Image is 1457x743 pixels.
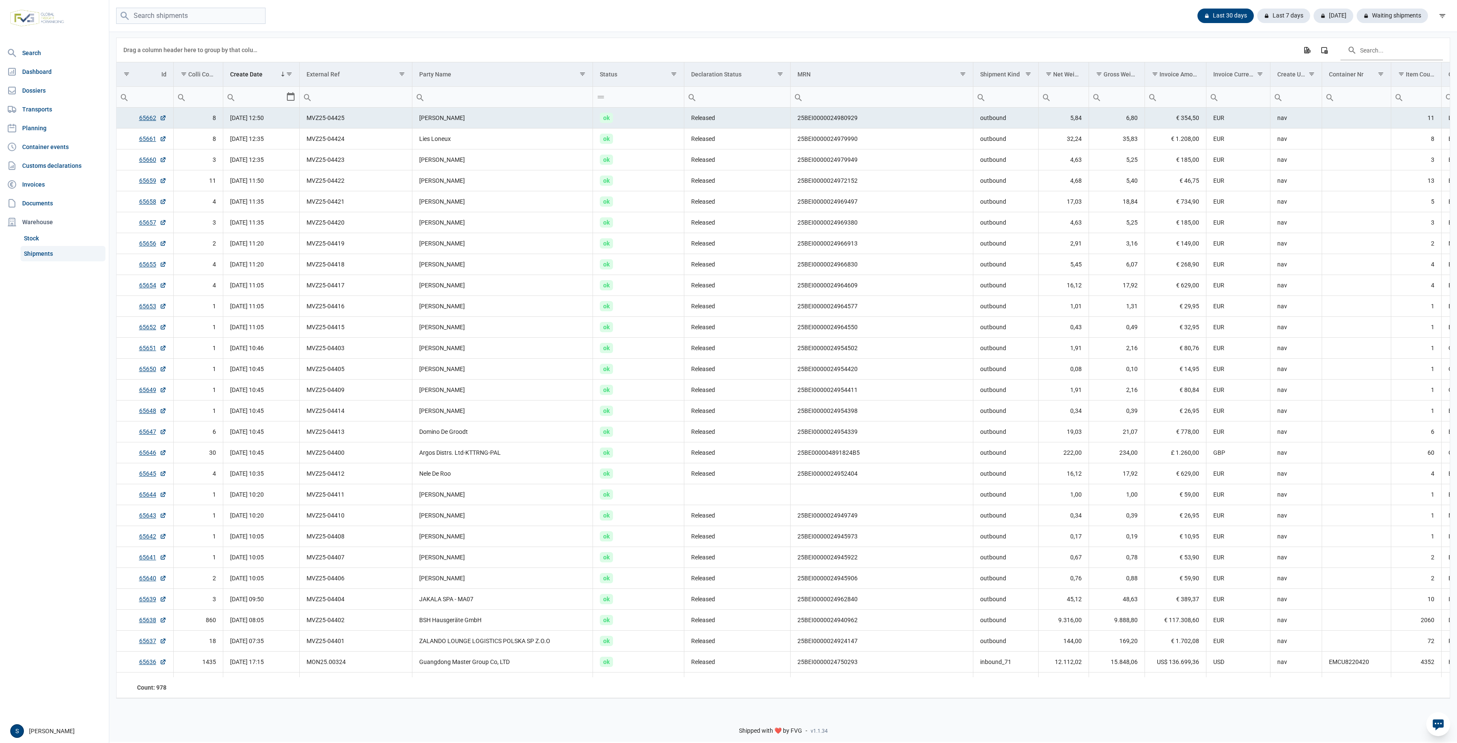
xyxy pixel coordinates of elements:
[791,62,973,87] td: Column MRN
[173,254,223,275] td: 4
[1206,129,1270,149] td: EUR
[1206,275,1270,296] td: EUR
[300,170,412,191] td: MVZ25-04422
[684,87,700,107] div: Search box
[139,386,166,394] a: 65649
[1270,254,1322,275] td: nav
[173,338,223,359] td: 1
[1257,71,1263,77] span: Show filter options for column 'Invoice Currency'
[3,63,105,80] a: Dashboard
[1039,108,1089,129] td: 5,84
[1206,401,1270,421] td: EUR
[173,87,223,108] td: Filter cell
[593,87,684,108] td: Filter cell
[223,87,286,107] input: Filter cell
[412,191,593,212] td: [PERSON_NAME]
[1089,87,1104,107] div: Search box
[1391,380,1441,401] td: 1
[300,401,412,421] td: MVZ25-04414
[412,108,593,129] td: [PERSON_NAME]
[1039,87,1054,107] div: Search box
[1206,87,1270,108] td: Filter cell
[1270,401,1322,421] td: nav
[3,44,105,61] a: Search
[791,442,973,463] td: 25BE000004891824B5
[791,275,973,296] td: 25BEI0000024964609
[123,71,130,77] span: Show filter options for column 'Id'
[300,317,412,338] td: MVZ25-04415
[791,87,806,107] div: Search box
[1270,275,1322,296] td: nav
[1039,129,1089,149] td: 32,24
[173,421,223,442] td: 6
[1391,421,1441,442] td: 6
[1391,87,1407,107] div: Search box
[1089,317,1145,338] td: 0,49
[791,149,973,170] td: 25BEI0000024979949
[791,359,973,380] td: 25BEI0000024954420
[1039,401,1089,421] td: 0,34
[1270,296,1322,317] td: nav
[139,260,166,269] a: 65655
[973,87,989,107] div: Search box
[20,246,105,261] a: Shipments
[1270,87,1286,107] div: Search box
[1089,129,1145,149] td: 35,83
[1391,317,1441,338] td: 1
[1206,338,1270,359] td: EUR
[1039,421,1089,442] td: 19,03
[1270,212,1322,233] td: nav
[1270,108,1322,129] td: nav
[300,296,412,317] td: MVZ25-04416
[1089,191,1145,212] td: 18,84
[1270,87,1322,108] td: Filter cell
[791,338,973,359] td: 25BEI0000024954502
[173,317,223,338] td: 1
[173,233,223,254] td: 2
[300,149,412,170] td: MVZ25-04423
[139,155,166,164] a: 65660
[1089,170,1145,191] td: 5,40
[300,87,315,107] div: Search box
[1152,71,1158,77] span: Show filter options for column 'Invoice Amount'
[3,82,105,99] a: Dossiers
[139,218,166,227] a: 65657
[973,380,1039,401] td: outbound
[223,87,239,107] div: Search box
[1206,149,1270,170] td: EUR
[1096,71,1102,77] span: Show filter options for column 'Gross Weight'
[1089,275,1145,296] td: 17,92
[1039,254,1089,275] td: 5,45
[1039,442,1089,463] td: 222,00
[684,149,791,170] td: Released
[973,233,1039,254] td: outbound
[1270,87,1322,107] input: Filter cell
[174,87,189,107] div: Search box
[1039,191,1089,212] td: 17,03
[300,191,412,212] td: MVZ25-04421
[173,62,223,87] td: Column Colli Count
[173,380,223,401] td: 1
[139,197,166,206] a: 65658
[399,71,405,77] span: Show filter options for column 'External Ref'
[973,254,1039,275] td: outbound
[173,170,223,191] td: 11
[1391,338,1441,359] td: 1
[1206,191,1270,212] td: EUR
[412,317,593,338] td: [PERSON_NAME]
[1322,87,1337,107] div: Search box
[1391,129,1441,149] td: 8
[973,191,1039,212] td: outbound
[286,71,292,77] span: Show filter options for column 'Create Date'
[412,149,593,170] td: [PERSON_NAME]
[1089,212,1145,233] td: 5,25
[777,71,783,77] span: Show filter options for column 'Declaration Status'
[139,344,166,352] a: 65651
[684,296,791,317] td: Released
[412,87,593,108] td: Filter cell
[1145,87,1206,107] input: Filter cell
[412,62,593,87] td: Column Party Name
[973,359,1039,380] td: outbound
[791,233,973,254] td: 25BEI0000024966913
[174,87,223,107] input: Filter cell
